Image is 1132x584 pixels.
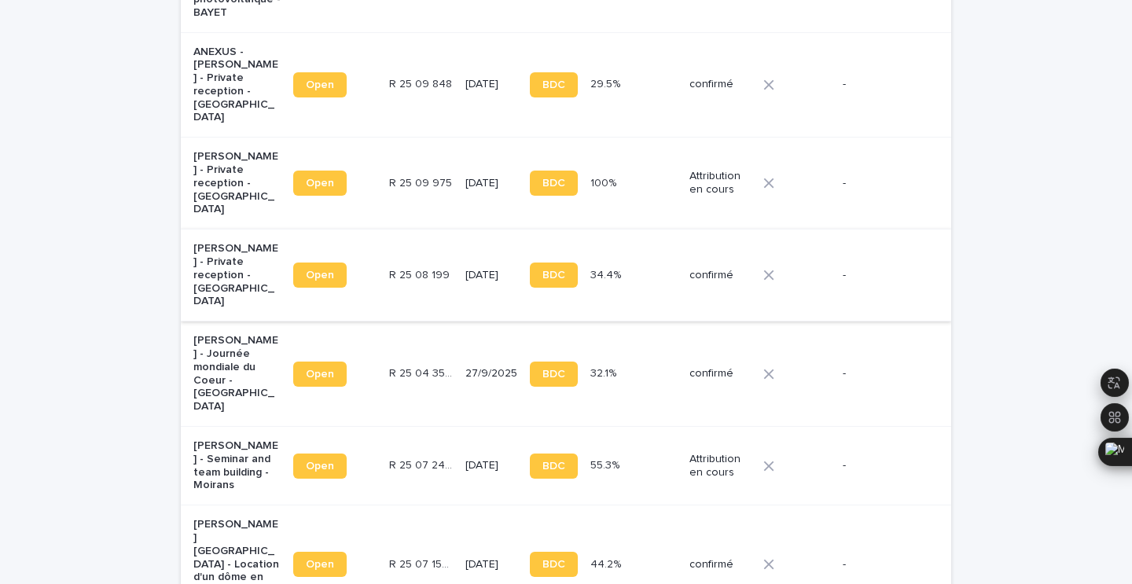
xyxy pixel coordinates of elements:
[389,364,456,380] p: R 25 04 3549
[590,555,624,571] p: 44.2%
[389,555,456,571] p: R 25 07 1543
[843,177,926,190] p: -
[193,150,281,216] p: [PERSON_NAME] - Private reception - [GEOGRAPHIC_DATA]
[843,459,926,472] p: -
[293,171,347,196] a: Open
[542,369,565,380] span: BDC
[530,263,578,288] a: BDC
[843,367,926,380] p: -
[542,559,565,570] span: BDC
[590,456,623,472] p: 55.3%
[465,459,517,472] p: [DATE]
[542,79,565,90] span: BDC
[181,427,951,505] tr: [PERSON_NAME] - Seminar and team building - MoiransOpenR 25 07 2402R 25 07 2402 [DATE]BDC55.3%55....
[389,456,456,472] p: R 25 07 2402
[530,72,578,97] a: BDC
[306,270,334,281] span: Open
[590,266,624,282] p: 34.4%
[389,266,453,282] p: R 25 08 199
[293,72,347,97] a: Open
[542,270,565,281] span: BDC
[590,364,619,380] p: 32.1%
[542,461,565,472] span: BDC
[689,367,751,380] p: confirmé
[843,78,926,91] p: -
[181,230,951,321] tr: [PERSON_NAME] - Private reception - [GEOGRAPHIC_DATA]OpenR 25 08 199R 25 08 199 [DATE]BDC34.4%34....
[465,269,517,282] p: [DATE]
[293,263,347,288] a: Open
[293,362,347,387] a: Open
[193,439,281,492] p: [PERSON_NAME] - Seminar and team building - Moirans
[193,46,281,125] p: ANEXUS - [PERSON_NAME] - Private reception - [GEOGRAPHIC_DATA]
[389,174,455,190] p: R 25 09 975
[465,558,517,571] p: [DATE]
[181,138,951,230] tr: [PERSON_NAME] - Private reception - [GEOGRAPHIC_DATA]OpenR 25 09 975R 25 09 975 [DATE]BDC100%100%...
[530,362,578,387] a: BDC
[181,32,951,138] tr: ANEXUS - [PERSON_NAME] - Private reception - [GEOGRAPHIC_DATA]OpenR 25 09 848R 25 09 848 [DATE]BD...
[530,171,578,196] a: BDC
[193,242,281,308] p: [PERSON_NAME] - Private reception - [GEOGRAPHIC_DATA]
[689,453,751,479] p: Attribution en cours
[465,367,517,380] p: 27/9/2025
[306,461,334,472] span: Open
[465,177,517,190] p: [DATE]
[293,552,347,577] a: Open
[306,79,334,90] span: Open
[843,269,926,282] p: -
[306,178,334,189] span: Open
[843,558,926,571] p: -
[306,559,334,570] span: Open
[193,334,281,413] p: [PERSON_NAME] - Journée mondiale du Coeur - [GEOGRAPHIC_DATA]
[689,558,751,571] p: confirmé
[293,454,347,479] a: Open
[689,170,751,197] p: Attribution en cours
[689,78,751,91] p: confirmé
[306,369,334,380] span: Open
[530,454,578,479] a: BDC
[389,75,455,91] p: R 25 09 848
[542,178,565,189] span: BDC
[590,75,623,91] p: 29.5%
[465,78,517,91] p: [DATE]
[530,552,578,577] a: BDC
[181,321,951,427] tr: [PERSON_NAME] - Journée mondiale du Coeur - [GEOGRAPHIC_DATA]OpenR 25 04 3549R 25 04 3549 27/9/20...
[590,174,619,190] p: 100%
[689,269,751,282] p: confirmé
